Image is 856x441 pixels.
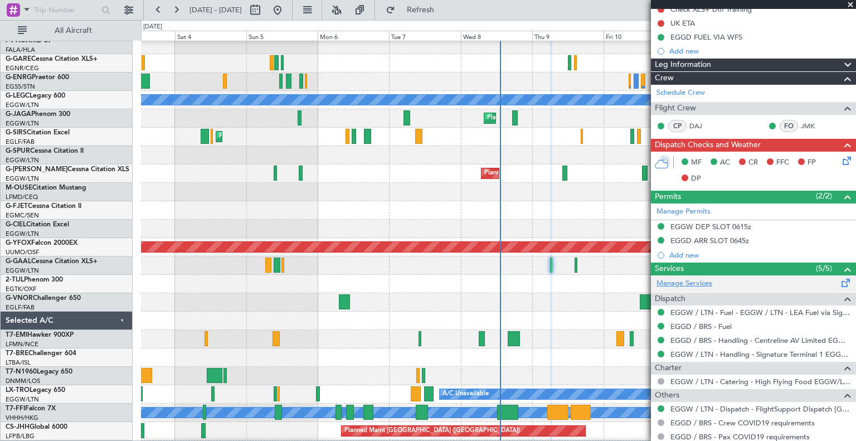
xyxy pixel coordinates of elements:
[655,389,679,402] span: Others
[487,110,663,127] div: Planned Maint [GEOGRAPHIC_DATA] ([GEOGRAPHIC_DATA])
[6,148,84,154] a: G-SPURCessna Citation II
[720,157,730,168] span: AC
[655,191,681,203] span: Permits
[6,340,38,348] a: LFMN/NCE
[6,240,77,246] a: G-YFOXFalcon 2000EX
[6,74,69,81] a: G-ENRGPraetor 600
[484,165,660,182] div: Planned Maint [GEOGRAPHIC_DATA] ([GEOGRAPHIC_DATA])
[801,121,826,131] a: JMK
[6,74,32,81] span: G-ENRG
[655,72,674,85] span: Crew
[6,56,31,62] span: G-GARE
[397,6,444,14] span: Refresh
[656,206,711,217] a: Manage Permits
[669,46,850,56] div: Add new
[189,5,242,15] span: [DATE] - [DATE]
[6,64,39,72] a: EGNR/CEG
[6,129,70,136] a: G-SIRSCitation Excel
[6,56,98,62] a: G-GARECessna Citation XLS+
[6,295,81,302] a: G-VNORChallenger 650
[6,350,28,357] span: T7-BRE
[6,93,65,99] a: G-LEGCLegacy 600
[6,414,38,422] a: VHHH/HKG
[670,418,815,428] a: EGGD / BRS - Crew COVID19 requirements
[344,423,520,439] div: Planned Maint [GEOGRAPHIC_DATA] ([GEOGRAPHIC_DATA])
[29,27,118,35] span: All Aircraft
[6,166,129,173] a: G-[PERSON_NAME]Cessna Citation XLS
[655,293,685,306] span: Dispatch
[6,83,35,91] a: EGSS/STN
[6,387,30,394] span: LX-TRO
[381,1,448,19] button: Refresh
[6,266,39,275] a: EGGW/LTN
[6,93,30,99] span: G-LEGC
[6,46,35,54] a: FALA/HLA
[6,358,31,367] a: LTBA/ISL
[6,101,39,109] a: EGGW/LTN
[655,139,761,152] span: Dispatch Checks and Weather
[6,175,39,183] a: EGGW/LTN
[6,221,69,228] a: G-CIELCitation Excel
[670,322,732,331] a: EGGD / BRS - Fuel
[6,332,74,338] a: T7-EMIHawker 900XP
[604,31,675,41] div: Fri 10
[655,362,682,375] span: Charter
[816,263,832,274] span: (5/5)
[6,332,27,338] span: T7-EMI
[669,250,850,260] div: Add new
[34,2,98,18] input: Trip Number
[670,404,850,414] a: EGGW / LTN - Dispatch - FlightSupport Dispatch [GEOGRAPHIC_DATA]
[6,129,27,136] span: G-SIRS
[670,350,850,359] a: EGGW / LTN - Handling - Signature Terminal 1 EGGW / LTN
[6,230,39,238] a: EGGW/LTN
[655,263,684,275] span: Services
[689,121,714,131] a: DAJ
[6,350,76,357] a: T7-BREChallenger 604
[6,258,98,265] a: G-GAALCessna Citation XLS+
[670,377,850,386] a: EGGW / LTN - Catering - High Flying Food EGGW/LTN
[656,88,705,99] a: Schedule Crew
[670,4,752,14] div: Check XLS+ Diff Training
[670,336,850,345] a: EGGD / BRS - Handling - Centreline AV Limited EGGD / BRS
[6,258,31,265] span: G-GAAL
[6,193,38,201] a: LFMD/CEQ
[442,386,489,403] div: A/C Unavailable
[670,18,695,28] div: UK ETA
[6,148,30,154] span: G-SPUR
[656,278,712,289] a: Manage Services
[6,424,30,430] span: CS-JHH
[6,377,40,385] a: DNMM/LOS
[6,369,72,375] a: T7-N1960Legacy 650
[6,166,67,173] span: G-[PERSON_NAME]
[691,157,702,168] span: MF
[6,185,86,191] a: M-OUSECitation Mustang
[6,295,33,302] span: G-VNOR
[670,308,850,317] a: EGGW / LTN - Fuel - EGGW / LTN - LEA Fuel via Signature in EGGW
[780,120,798,132] div: FO
[389,31,460,41] div: Tue 7
[816,190,832,202] span: (2/2)
[748,157,758,168] span: CR
[6,203,28,210] span: G-FJET
[6,119,39,128] a: EGGW/LTN
[6,240,31,246] span: G-YFOX
[6,111,31,118] span: G-JAGA
[6,221,26,228] span: G-CIEL
[670,222,751,231] div: EGGW DEP SLOT 0615z
[219,128,395,145] div: Planned Maint [GEOGRAPHIC_DATA] ([GEOGRAPHIC_DATA])
[670,236,749,245] div: EGGD ARR SLOT 0645z
[6,248,39,256] a: UUMO/OSF
[6,203,81,210] a: G-FJETCessna Citation II
[776,157,789,168] span: FFC
[6,405,25,412] span: T7-FFI
[6,405,56,412] a: T7-FFIFalcon 7X
[6,369,37,375] span: T7-N1960
[6,138,35,146] a: EGLF/FAB
[318,31,389,41] div: Mon 6
[655,59,711,71] span: Leg Information
[6,111,70,118] a: G-JAGAPhenom 300
[6,277,63,283] a: 2-TIJLPhenom 300
[461,31,532,41] div: Wed 8
[6,156,39,164] a: EGGW/LTN
[6,277,24,283] span: 2-TIJL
